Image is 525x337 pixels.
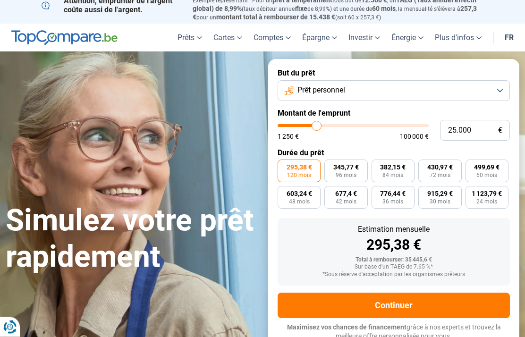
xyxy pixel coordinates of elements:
[208,24,248,52] a: Cartes
[193,5,477,21] span: 257,3 €
[296,24,343,52] a: Épargne
[474,164,500,171] span: 499,69 €
[498,127,502,135] span: €
[372,5,396,13] span: 60 mois
[285,257,502,264] div: Total à rembourser: 35 445,6 €
[216,14,335,21] span: montant total à rembourser de 15.438 €
[430,173,450,178] span: 72 mois
[278,149,510,158] label: Durée du prêt
[335,191,357,197] span: 677,4 €
[248,24,296,52] a: Comptes
[380,164,406,171] span: 382,15 €
[278,81,510,101] button: Prêt personnel
[278,134,299,140] span: 1 250 €
[285,272,502,278] div: *Sous réserve d'acceptation par les organismes prêteurs
[476,173,497,178] span: 60 mois
[380,191,406,197] span: 776,44 €
[430,199,450,205] span: 30 mois
[285,226,502,234] div: Estimation mensuelle
[285,264,502,271] div: Sur base d'un TAEG de 7.65 %*
[336,173,356,178] span: 96 mois
[382,173,403,178] span: 84 mois
[499,24,519,52] a: fr
[296,5,307,13] span: fixe
[429,24,487,52] a: Plus d'infos
[476,199,497,205] span: 24 mois
[427,191,453,197] span: 915,29 €
[278,109,510,118] label: Montant de l'emprunt
[172,24,208,52] a: Prêts
[336,199,356,205] span: 42 mois
[472,191,502,197] span: 1 123,79 €
[386,24,429,52] a: Énergie
[287,324,406,331] span: Maximisez vos chances de financement
[382,199,403,205] span: 36 mois
[287,173,311,178] span: 120 mois
[297,85,345,96] span: Prêt personnel
[287,164,312,171] span: 295,38 €
[278,293,510,319] button: Continuer
[11,31,118,46] img: TopCompare
[427,164,453,171] span: 430,97 €
[400,134,429,140] span: 100 000 €
[289,199,310,205] span: 48 mois
[6,203,257,276] h1: Simulez votre prêt rapidement
[343,24,386,52] a: Investir
[287,191,312,197] span: 603,24 €
[333,164,359,171] span: 345,77 €
[278,69,510,78] label: But du prêt
[285,238,502,253] div: 295,38 €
